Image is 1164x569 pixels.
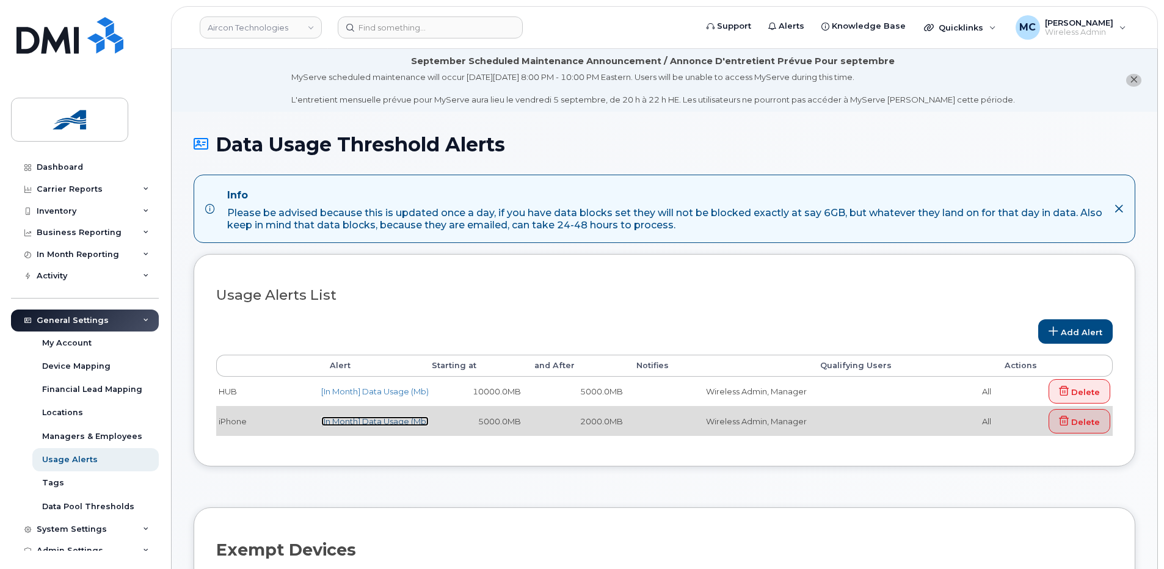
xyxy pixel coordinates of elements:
th: Actions [994,355,1113,377]
th: Alert [319,355,421,377]
h1: Data Usage Threshold Alerts [194,134,1135,155]
a: Delete [1049,379,1110,404]
div: Please be advised because this is updated once a day, if you have data blocks set they will not b... [227,207,1104,231]
th: Starting at [421,355,523,377]
td: HUB [216,377,319,406]
a: [In Month] Data Usage (Mb) [321,416,429,426]
th: Notifies [625,355,810,377]
a: Add Alert [1038,319,1113,344]
td: All [809,406,994,436]
div: September Scheduled Maintenance Announcement / Annonce D'entretient Prévue Pour septembre [411,55,895,68]
th: Qualifying Users [809,355,994,377]
h4: Info [227,189,1104,201]
h3: Usage Alerts List [216,288,1113,303]
button: close notification [1126,74,1141,87]
td: Wireless Admin, Manager [625,377,810,406]
td: Wireless Admin, Manager [625,406,810,436]
td: 2000.0MB [523,406,625,436]
div: MyServe scheduled maintenance will occur [DATE][DATE] 8:00 PM - 10:00 PM Eastern. Users will be u... [291,71,1015,106]
td: 10000.0MB [421,377,523,406]
a: [In Month] Data Usage (Mb) [321,386,429,396]
td: 5000.0MB [421,406,523,436]
td: 5000.0MB [523,377,625,406]
a: Delete [1049,409,1110,433]
td: All [809,377,994,406]
h2: Exempt Devices [216,541,356,559]
td: iPhone [216,406,319,436]
th: and After [523,355,625,377]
